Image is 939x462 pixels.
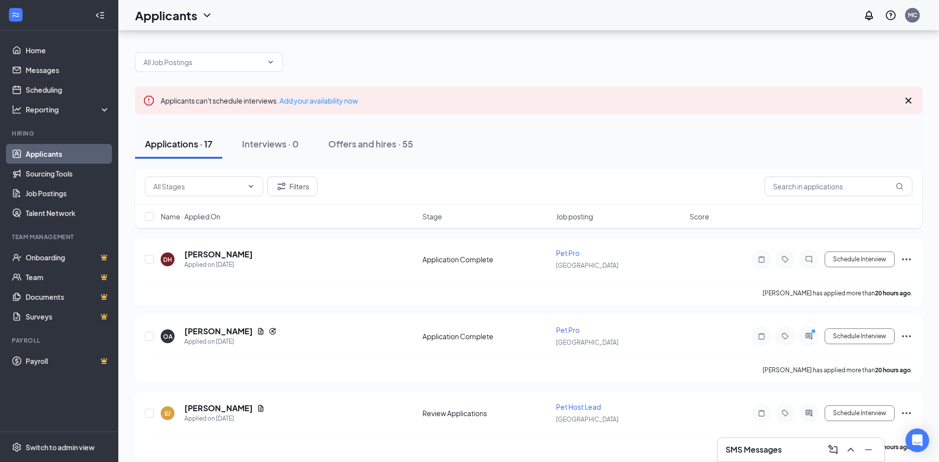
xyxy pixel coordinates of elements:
[163,255,172,264] div: DH
[26,442,95,452] div: Switch to admin view
[143,95,155,107] svg: Error
[161,212,220,221] span: Name · Applied On
[242,138,299,150] div: Interviews · 0
[556,416,619,423] span: [GEOGRAPHIC_DATA]
[825,251,895,267] button: Schedule Interview
[257,327,265,335] svg: Document
[26,267,110,287] a: TeamCrown
[779,332,791,340] svg: Tag
[276,180,287,192] svg: Filter
[26,105,110,114] div: Reporting
[26,287,110,307] a: DocumentsCrown
[896,182,904,190] svg: MagnifyingGlass
[135,7,197,24] h1: Applicants
[26,60,110,80] a: Messages
[556,212,593,221] span: Job posting
[556,402,601,411] span: Pet Host Lead
[863,444,874,456] svg: Minimize
[95,10,105,20] svg: Collapse
[12,336,108,345] div: Payroll
[184,326,253,337] h5: [PERSON_NAME]
[556,325,580,334] span: Pet Pro
[756,332,767,340] svg: Note
[779,409,791,417] svg: Tag
[257,404,265,412] svg: Document
[885,9,897,21] svg: QuestionInfo
[267,58,275,66] svg: ChevronDown
[803,409,815,417] svg: ActiveChat
[12,105,22,114] svg: Analysis
[756,255,767,263] svg: Note
[901,253,912,265] svg: Ellipses
[26,164,110,183] a: Sourcing Tools
[825,442,841,458] button: ComposeMessage
[26,203,110,223] a: Talent Network
[161,96,358,105] span: Applicants can't schedule interviews.
[269,327,277,335] svg: Reapply
[201,9,213,21] svg: ChevronDown
[12,442,22,452] svg: Settings
[11,10,21,20] svg: WorkstreamLogo
[247,182,255,190] svg: ChevronDown
[184,414,265,424] div: Applied on [DATE]
[422,212,442,221] span: Stage
[843,442,859,458] button: ChevronUp
[26,144,110,164] a: Applicants
[267,177,317,196] button: Filter Filters
[184,249,253,260] h5: [PERSON_NAME]
[875,443,911,451] b: 20 hours ago
[328,138,413,150] div: Offers and hires · 55
[26,307,110,326] a: SurveysCrown
[184,260,253,270] div: Applied on [DATE]
[845,444,857,456] svg: ChevronUp
[863,9,875,21] svg: Notifications
[145,138,212,150] div: Applications · 17
[26,80,110,100] a: Scheduling
[184,337,277,347] div: Applied on [DATE]
[803,255,815,263] svg: ChatInactive
[903,95,914,107] svg: Cross
[556,249,580,257] span: Pet Pro
[163,332,173,341] div: OA
[763,366,912,374] p: [PERSON_NAME] has applied more than .
[803,332,815,340] svg: ActiveChat
[165,409,171,418] div: EJ
[690,212,709,221] span: Score
[556,339,619,346] span: [GEOGRAPHIC_DATA]
[908,11,917,19] div: MC
[763,289,912,297] p: [PERSON_NAME] has applied more than .
[905,428,929,452] div: Open Intercom Messenger
[26,351,110,371] a: PayrollCrown
[756,409,767,417] svg: Note
[279,96,358,105] a: Add your availability now
[825,405,895,421] button: Schedule Interview
[422,254,550,264] div: Application Complete
[875,366,911,374] b: 20 hours ago
[153,181,243,192] input: All Stages
[12,233,108,241] div: Team Management
[779,255,791,263] svg: Tag
[143,57,263,68] input: All Job Postings
[827,444,839,456] svg: ComposeMessage
[26,248,110,267] a: OnboardingCrown
[861,442,876,458] button: Minimize
[26,183,110,203] a: Job Postings
[556,262,619,269] span: [GEOGRAPHIC_DATA]
[726,444,782,455] h3: SMS Messages
[901,330,912,342] svg: Ellipses
[184,403,253,414] h5: [PERSON_NAME]
[809,328,821,336] svg: PrimaryDot
[825,328,895,344] button: Schedule Interview
[422,408,550,418] div: Review Applications
[12,129,108,138] div: Hiring
[901,407,912,419] svg: Ellipses
[765,177,912,196] input: Search in applications
[422,331,550,341] div: Application Complete
[26,40,110,60] a: Home
[875,289,911,297] b: 20 hours ago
